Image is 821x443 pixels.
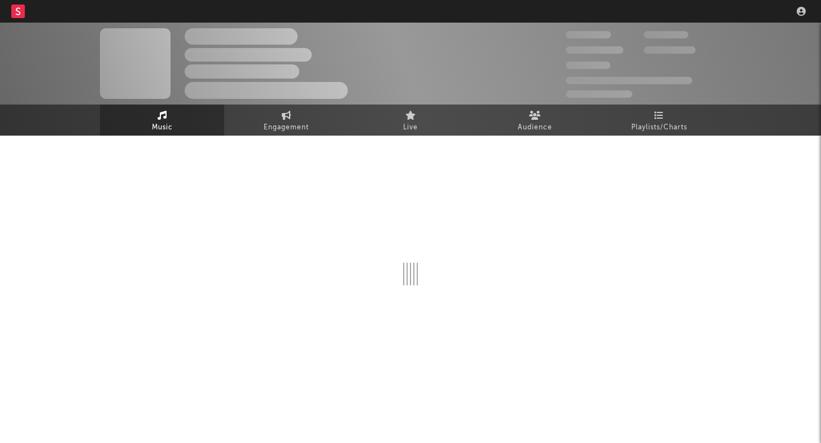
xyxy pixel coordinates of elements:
span: 300,000 [566,31,611,38]
span: Playlists/Charts [631,121,687,134]
span: Music [152,121,173,134]
a: Playlists/Charts [597,105,721,136]
span: 100,000 [566,62,610,69]
span: Engagement [264,121,309,134]
span: Jump Score: 85.0 [566,90,632,98]
span: 50,000,000 [566,46,623,54]
a: Music [100,105,224,136]
span: 1,000,000 [644,46,696,54]
span: 100,000 [644,31,688,38]
span: Audience [518,121,552,134]
span: 50,000,000 Monthly Listeners [566,77,692,84]
span: Live [403,121,418,134]
a: Live [348,105,473,136]
a: Audience [473,105,597,136]
a: Engagement [224,105,348,136]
